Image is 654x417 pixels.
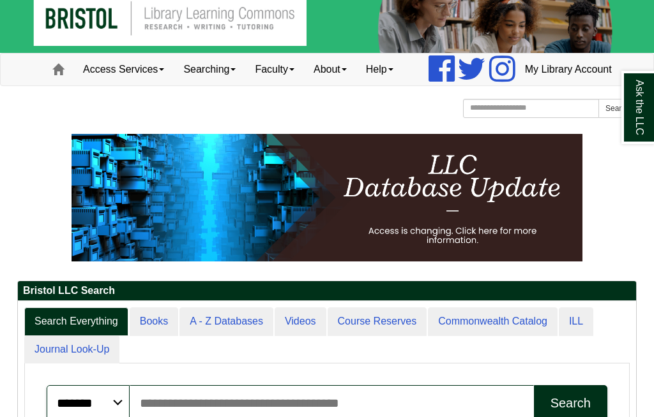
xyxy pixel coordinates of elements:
[428,307,558,336] a: Commonwealth Catalog
[245,54,304,85] a: Faculty
[356,54,403,85] a: Help
[328,307,427,336] a: Course Reserves
[24,335,119,364] a: Journal Look-Up
[551,396,591,411] div: Search
[559,307,593,336] a: ILL
[304,54,356,85] a: About
[174,54,245,85] a: Searching
[24,307,128,336] a: Search Everything
[275,307,326,336] a: Videos
[18,281,636,301] h2: Bristol LLC Search
[515,54,621,85] a: My Library Account
[179,307,273,336] a: A - Z Databases
[72,134,582,261] img: HTML tutorial
[598,99,637,118] button: Search
[130,307,178,336] a: Books
[73,54,174,85] a: Access Services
